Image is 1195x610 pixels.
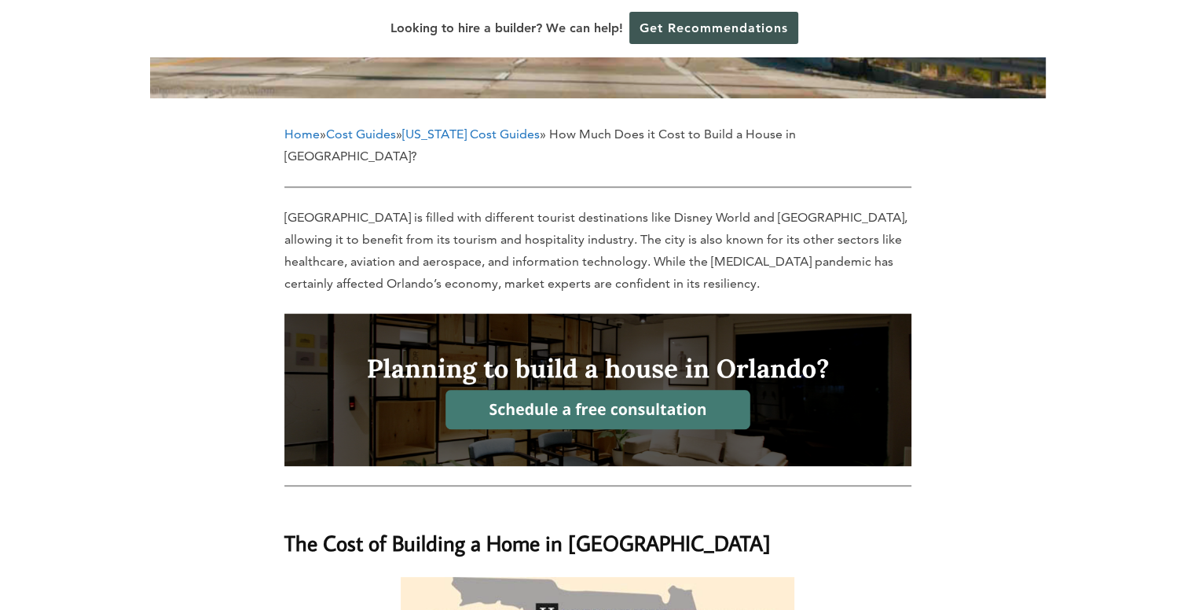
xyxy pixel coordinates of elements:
a: Get Recommendations [629,12,798,44]
p: [GEOGRAPHIC_DATA] is filled with different tourist destinations like Disney World and [GEOGRAPHIC... [284,207,911,295]
iframe: Drift Widget Chat Controller [894,498,1176,591]
strong: The Cost of Building a Home in [GEOGRAPHIC_DATA] [284,529,771,557]
p: » » » How Much Does it Cost to Build a House in [GEOGRAPHIC_DATA]? [284,123,911,167]
a: Cost Guides [326,127,396,141]
a: [US_STATE] Cost Guides [402,127,540,141]
a: Home [284,127,320,141]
